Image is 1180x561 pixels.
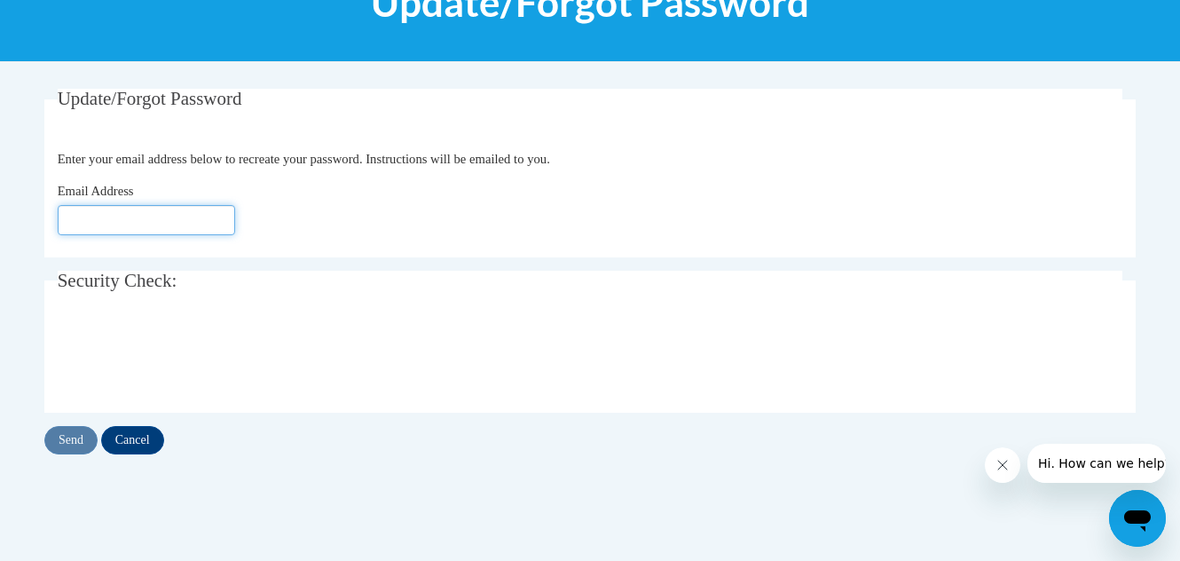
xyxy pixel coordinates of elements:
[1109,490,1166,547] iframe: Button to launch messaging window
[58,321,327,391] iframe: reCAPTCHA
[58,88,242,109] span: Update/Forgot Password
[11,12,144,27] span: Hi. How can we help?
[985,447,1020,483] iframe: Close message
[58,152,550,166] span: Enter your email address below to recreate your password. Instructions will be emailed to you.
[1027,444,1166,483] iframe: Message from company
[58,270,177,291] span: Security Check:
[58,205,235,235] input: Email
[58,184,134,198] span: Email Address
[101,426,164,454] input: Cancel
